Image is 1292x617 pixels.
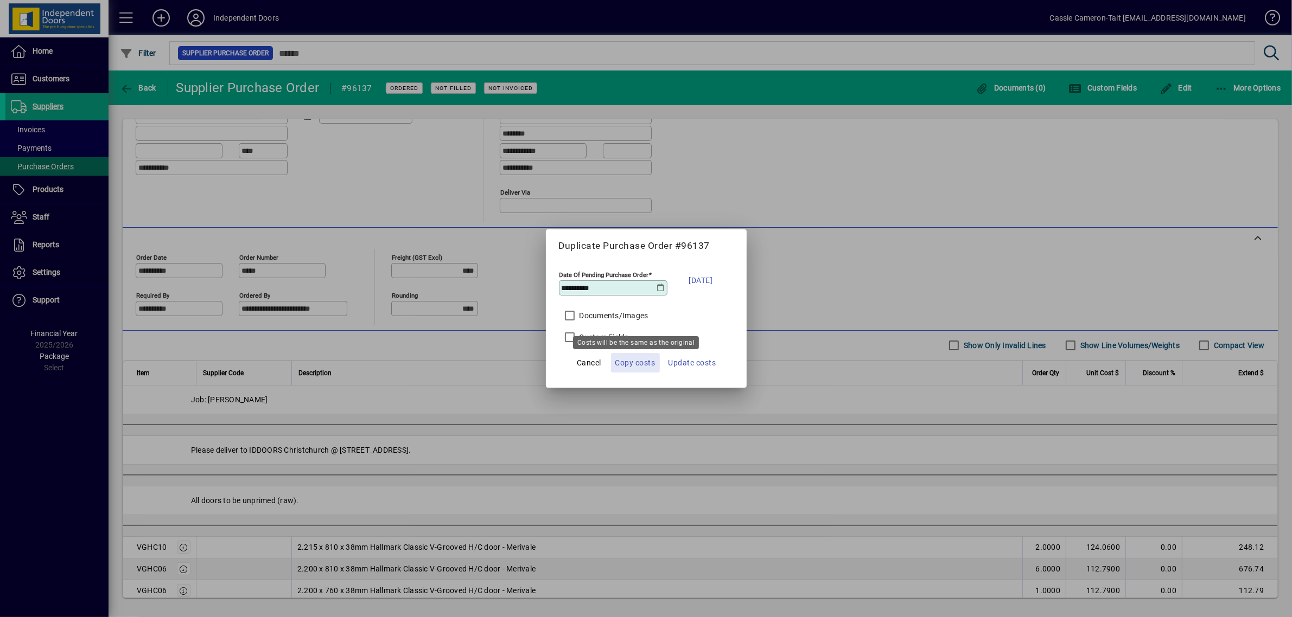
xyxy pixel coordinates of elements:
label: Documents/Images [577,310,648,321]
button: Cancel [572,353,607,372]
button: Update costs [664,353,721,372]
button: [DATE] [684,267,718,294]
button: Copy costs [611,353,660,372]
span: Update costs [669,356,716,369]
span: Cancel [577,356,601,369]
h5: Duplicate Purchase Order #96137 [559,240,734,252]
label: Custom Fields [577,332,629,343]
div: Costs will be the same as the original [573,336,699,349]
span: Copy costs [615,356,655,369]
span: [DATE] [689,274,713,287]
mat-label: Date Of Pending Purchase Order [559,271,649,279]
